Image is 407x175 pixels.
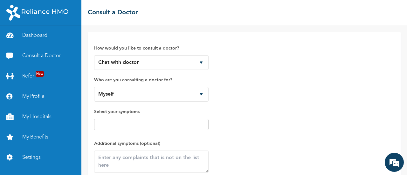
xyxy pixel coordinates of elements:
[94,108,209,116] label: Select your symptoms
[88,8,138,17] h2: Consult a Doctor
[94,76,209,84] label: Who are you consulting a doctor for?
[94,140,209,147] label: Additional symptoms (optional)
[36,71,44,77] span: New
[6,5,68,21] img: RelianceHMO's Logo
[94,44,209,52] label: How would you like to consult a doctor?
